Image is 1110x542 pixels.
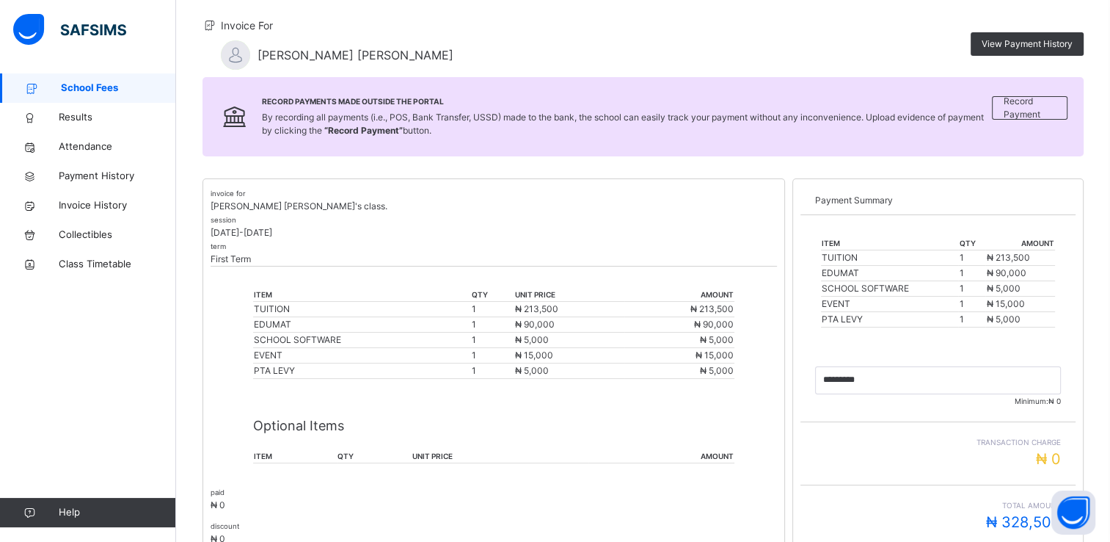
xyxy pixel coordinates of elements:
[324,125,403,136] b: “Record Payment”
[59,169,176,184] span: Payment History
[258,46,453,64] span: [PERSON_NAME] [PERSON_NAME]
[254,303,470,316] div: TUITION
[986,283,1020,294] span: ₦ 5,000
[61,81,176,95] span: School Fees
[700,365,734,376] span: ₦ 5,000
[821,237,958,250] th: item
[471,348,514,364] td: 1
[515,350,553,361] span: ₦ 15,000
[821,250,958,266] td: TUITION
[211,242,226,250] small: term
[514,289,624,302] th: unit price
[821,281,958,297] td: SCHOOL SOFTWARE
[958,297,985,312] td: 1
[59,228,176,242] span: Collectibles
[471,289,514,302] th: qty
[986,252,1029,263] span: ₦ 213,500
[253,289,471,302] th: item
[958,266,985,281] td: 1
[254,364,470,377] div: PTA LEVY
[1036,450,1061,468] span: ₦ 0
[1048,397,1061,405] span: ₦ 0
[821,312,958,328] td: PTA LEVY
[471,333,514,348] td: 1
[59,198,176,213] span: Invoice History
[958,250,985,266] td: 1
[695,350,734,361] span: ₦ 15,000
[262,112,984,136] span: By recording all payments (i.e., POS, Bank Transfer, USSD) made to the bank, the school can easil...
[412,450,588,463] th: unit price
[515,303,558,314] span: ₦ 213,500
[59,110,176,125] span: Results
[221,19,273,32] span: Invoice For
[982,37,1073,51] span: View Payment History
[471,302,514,317] td: 1
[211,488,224,496] small: paid
[821,266,958,281] td: EDUMAT
[588,450,734,463] th: amount
[624,289,734,302] th: amount
[211,189,246,198] small: invoice for
[694,319,734,330] span: ₦ 90,000
[211,226,777,239] p: [DATE]-[DATE]
[815,396,1061,407] span: Minimum:
[815,437,1061,448] span: Transaction charge
[59,257,176,272] span: Class Timetable
[986,298,1024,309] span: ₦ 15,000
[471,364,514,379] td: 1
[515,365,549,376] span: ₦ 5,000
[253,450,337,463] th: item
[986,314,1020,325] span: ₦ 5,000
[958,312,985,328] td: 1
[337,450,412,463] th: qty
[211,216,236,224] small: session
[515,319,555,330] span: ₦ 90,000
[1004,95,1056,121] span: Record Payment
[986,513,1061,531] span: ₦ 328,500
[262,96,992,107] span: Record Payments Made Outside the Portal
[985,237,1054,250] th: amount
[690,303,734,314] span: ₦ 213,500
[515,334,549,345] span: ₦ 5,000
[815,194,1061,207] p: Payment Summary
[815,500,1061,511] span: Total Amount
[254,349,470,362] div: EVENT
[211,253,777,266] p: First Term
[986,267,1026,278] span: ₦ 90,000
[1051,491,1095,535] button: Open asap
[254,333,470,347] div: SCHOOL SOFTWARE
[211,499,225,510] span: ₦ 0
[13,14,126,45] img: safsims
[59,140,176,154] span: Attendance
[211,522,239,530] small: discount
[958,237,985,250] th: qty
[471,317,514,333] td: 1
[254,318,470,331] div: EDUMAT
[253,416,734,436] p: Optional Items
[958,281,985,297] td: 1
[211,200,777,213] p: [PERSON_NAME] [PERSON_NAME]'s class.
[821,297,958,312] td: EVENT
[700,334,734,345] span: ₦ 5,000
[59,505,175,520] span: Help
